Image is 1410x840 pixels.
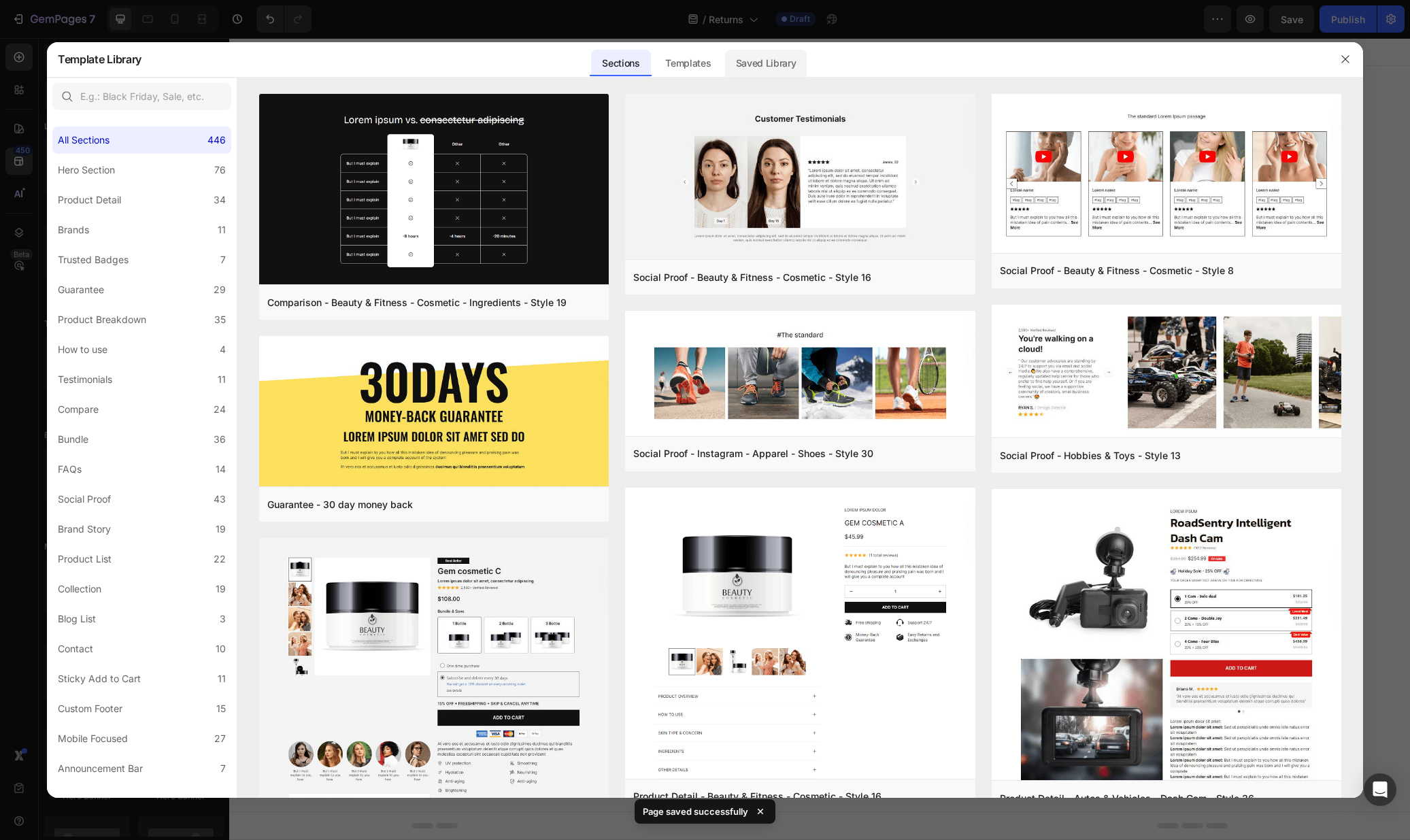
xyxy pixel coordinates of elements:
[58,282,104,298] div: Guarantee
[58,192,121,208] div: Product Detail
[58,41,141,77] h2: Template Library
[58,551,112,567] div: Product List
[58,461,82,477] div: FAQs
[992,305,1341,440] img: sp13.png
[218,371,226,388] div: 11
[558,630,623,644] span: Add section
[58,641,93,657] div: Contact
[214,282,226,298] div: 29
[214,551,226,567] div: 22
[259,94,609,287] img: c19.png
[58,371,112,388] div: Testimonials
[358,205,511,216] a: [EMAIL_ADDRESS][DOMAIN_NAME]
[259,336,609,489] img: g30.png
[178,527,1155,539] p: Refunds
[58,162,115,178] div: Hero Section
[178,407,959,424] p: Unfortunately, we cannot accept returns on measure-to-made items as well as sale items or gift ca...
[58,701,122,717] div: Custom Footer
[216,521,226,537] div: 19
[58,521,111,537] div: Brand Story
[214,491,226,507] div: 43
[178,459,1155,471] p: Exchanges
[58,222,89,238] div: Brands
[633,788,882,805] div: Product Detail - Beauty & Fitness - Cosmetic - Style 16
[214,431,226,448] div: 36
[214,192,226,208] div: 34
[444,660,526,675] div: Choose templates
[58,252,129,268] div: Trusted Badges
[267,497,413,513] div: Guarantee - 30 day money back
[1000,263,1234,279] div: Social Proof - Beauty & Fitness - Cosmetic - Style 8
[220,341,226,358] div: 4
[725,50,807,77] div: Saved Library
[643,805,748,818] p: Page saved successfully
[58,730,128,747] div: Mobile Focused
[178,307,1155,319] p: Damages and issues
[218,222,226,238] div: 11
[58,312,146,328] div: Product Breakdown
[214,730,226,747] div: 27
[178,322,959,356] p: Please inspect your order upon reception and contact us immediately if the item is defective, dam...
[178,392,1155,404] p: Exceptions / non-returnable items
[207,132,226,148] div: 446
[267,295,567,311] div: Comparison - Beauty & Fitness - Cosmetic - Ingredients - Style 19
[437,677,531,690] span: inspired by CRO experts
[625,488,975,799] img: pd11.png
[220,252,226,268] div: 7
[1000,448,1181,464] div: Social Proof - Hobbies & Toys - Style 13
[178,542,959,576] p: We will notify you once we’ve received and inspected your return, and let you know if the refund ...
[1000,790,1254,807] div: Product Detail - Autos & Vehicles - Dash Cam - Style 36
[216,581,226,597] div: 19
[625,94,975,263] img: sp16.png
[420,257,573,268] a: [EMAIL_ADDRESS][DOMAIN_NAME]
[58,671,141,687] div: Sticky Add to Cart
[218,671,226,687] div: 11
[549,677,622,690] span: from URL or image
[52,83,231,110] input: E.g.: Black Friday, Sale, etc.
[214,401,226,418] div: 24
[216,461,226,477] div: 14
[58,132,110,148] div: All Sections
[178,117,959,271] p: We have a 14-day return policy, which means you have 14 days after receiving your item to request...
[591,50,650,77] div: Sections
[654,50,722,77] div: Templates
[640,677,741,690] span: then drag & drop elements
[58,401,99,418] div: Compare
[216,701,226,717] div: 15
[58,341,107,358] div: How to use
[1364,773,1396,806] div: Open Intercom Messenger
[58,611,96,627] div: Blog List
[214,162,226,178] div: 76
[551,660,622,675] div: Generate layout
[650,660,733,675] div: Add blank section
[633,446,873,462] div: Social Proof - Instagram - Apparel - Shoes - Style 30
[220,611,226,627] div: 3
[58,581,101,597] div: Collection
[58,760,143,777] div: Announcement Bar
[178,474,959,491] p: The fastest way to ensure you get what you want is to return the item you have, and once the retu...
[177,61,1156,97] h2: Refund policy
[625,311,975,439] img: sp30.png
[220,760,226,777] div: 7
[216,641,226,657] div: 10
[58,431,88,448] div: Bundle
[58,491,111,507] div: Social Proof
[633,269,871,286] div: Social Proof - Beauty & Fitness - Cosmetic - Style 16
[992,94,1341,256] img: sp8.png
[214,312,226,328] div: 35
